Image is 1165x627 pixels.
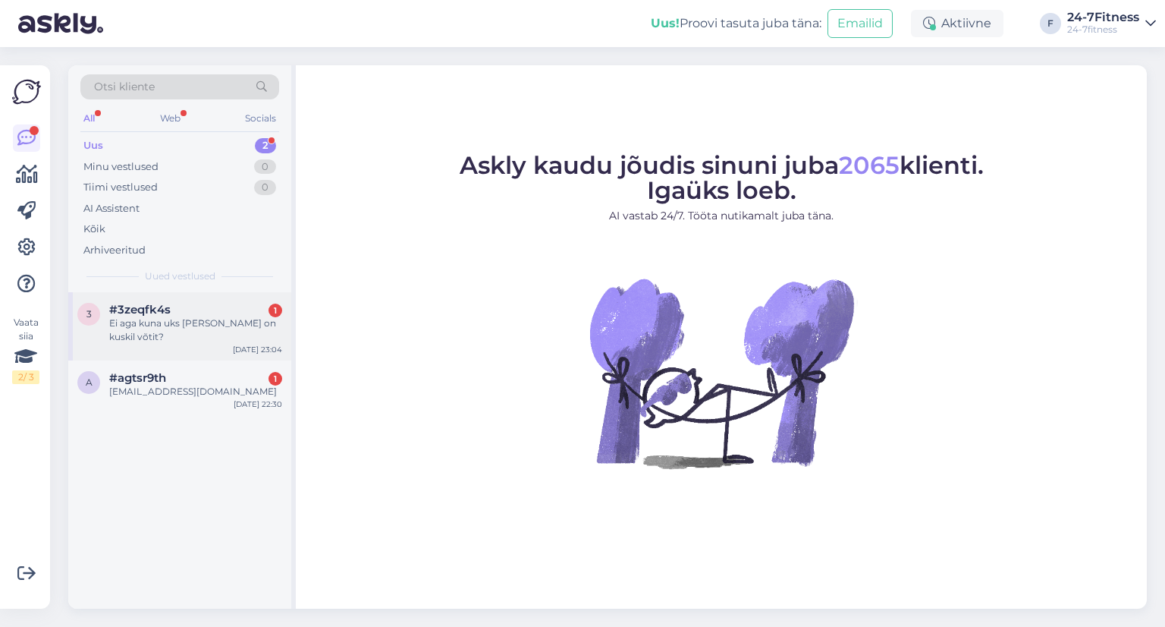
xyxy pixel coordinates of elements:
[254,159,276,175] div: 0
[86,377,93,388] span: a
[1067,11,1139,24] div: 24-7Fitness
[83,201,140,216] div: AI Assistent
[109,317,282,344] div: Ei aga kuna uks [PERSON_NAME] on kuskil võtit?
[460,150,984,205] span: Askly kaudu jõudis sinuni juba klienti. Igaüks loeb.
[839,150,900,180] span: 2065
[911,10,1003,37] div: Aktiivne
[234,399,282,410] div: [DATE] 22:30
[254,180,276,195] div: 0
[12,77,41,106] img: Askly Logo
[255,138,276,153] div: 2
[242,109,279,128] div: Socials
[460,208,984,224] p: AI vastab 24/7. Tööta nutikamalt juba täna.
[827,9,893,38] button: Emailid
[145,269,215,283] span: Uued vestlused
[1040,13,1061,34] div: F
[83,243,146,258] div: Arhiveeritud
[233,344,282,355] div: [DATE] 23:04
[80,109,98,128] div: All
[651,14,821,33] div: Proovi tasuta juba täna:
[12,370,39,384] div: 2 / 3
[651,16,680,30] b: Uus!
[86,308,92,320] span: 3
[109,371,166,385] span: #agtsr9th
[12,316,39,384] div: Vaata siia
[157,109,184,128] div: Web
[83,138,103,153] div: Uus
[268,372,282,386] div: 1
[83,159,159,175] div: Minu vestlused
[83,222,105,237] div: Kõik
[109,385,282,399] div: [EMAIL_ADDRESS][DOMAIN_NAME]
[83,180,158,195] div: Tiimi vestlused
[1067,24,1139,36] div: 24-7fitness
[94,79,155,95] span: Otsi kliente
[585,236,858,509] img: No Chat active
[109,303,171,317] span: #3zeqfk4s
[268,304,282,317] div: 1
[1067,11,1156,36] a: 24-7Fitness24-7fitness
